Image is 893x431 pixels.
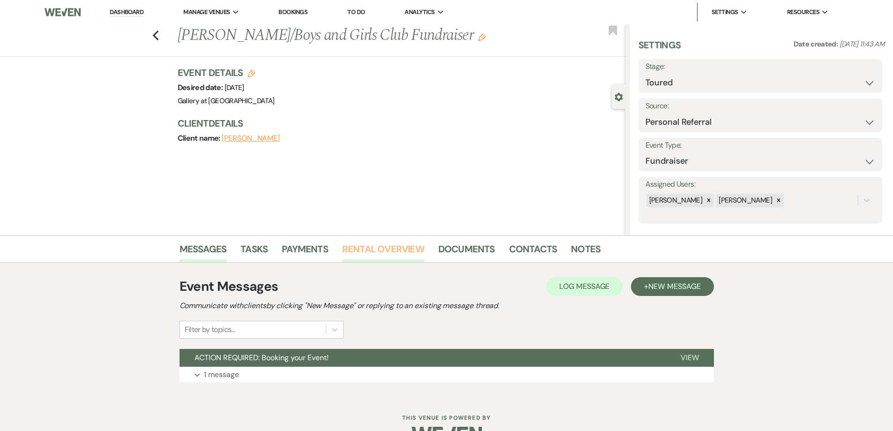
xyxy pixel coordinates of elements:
a: Tasks [240,242,268,262]
div: Filter by topics... [185,324,235,335]
button: Close lead details [615,92,623,101]
a: Contacts [509,242,557,262]
label: Event Type: [645,139,875,152]
button: [PERSON_NAME] [222,135,280,142]
div: [PERSON_NAME] [646,194,704,207]
span: [DATE] [225,83,244,92]
span: Client name: [178,133,222,143]
button: 1 message [180,367,714,383]
p: 1 message [204,369,239,381]
span: View [681,353,699,363]
span: ACTION REQUIRED: Booking your Event! [195,353,329,363]
a: Dashboard [110,8,143,17]
a: Documents [438,242,495,262]
span: Manage Venues [183,8,230,17]
h1: [PERSON_NAME]/Boys and Girls Club Fundraiser [178,24,532,47]
h3: Settings [638,38,681,59]
span: [DATE] 11:43 AM [840,39,885,49]
a: To Do [347,8,365,16]
button: +New Message [631,277,713,296]
label: Assigned Users: [645,178,875,191]
span: Resources [787,8,819,17]
span: Date created: [794,39,840,49]
span: Gallery at [GEOGRAPHIC_DATA] [178,96,275,106]
h2: Communicate with clients by clicking "New Message" or replying to an existing message thread. [180,300,714,311]
button: ACTION REQUIRED: Booking your Event! [180,349,666,367]
button: View [666,349,714,367]
a: Rental Overview [342,242,424,262]
a: Payments [282,242,328,262]
span: New Message [648,281,700,291]
span: Analytics [405,8,435,17]
img: Weven Logo [45,2,80,22]
button: Edit [478,33,486,41]
div: [PERSON_NAME] [716,194,773,207]
a: Bookings [278,8,308,16]
span: Desired date: [178,83,225,92]
span: Settings [712,8,738,17]
a: Notes [571,242,600,262]
a: Messages [180,242,227,262]
label: Stage: [645,60,875,74]
button: Log Message [546,277,623,296]
h1: Event Messages [180,277,278,296]
label: Source: [645,99,875,113]
span: Log Message [559,281,609,291]
h3: Event Details [178,66,275,79]
h3: Client Details [178,117,616,130]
